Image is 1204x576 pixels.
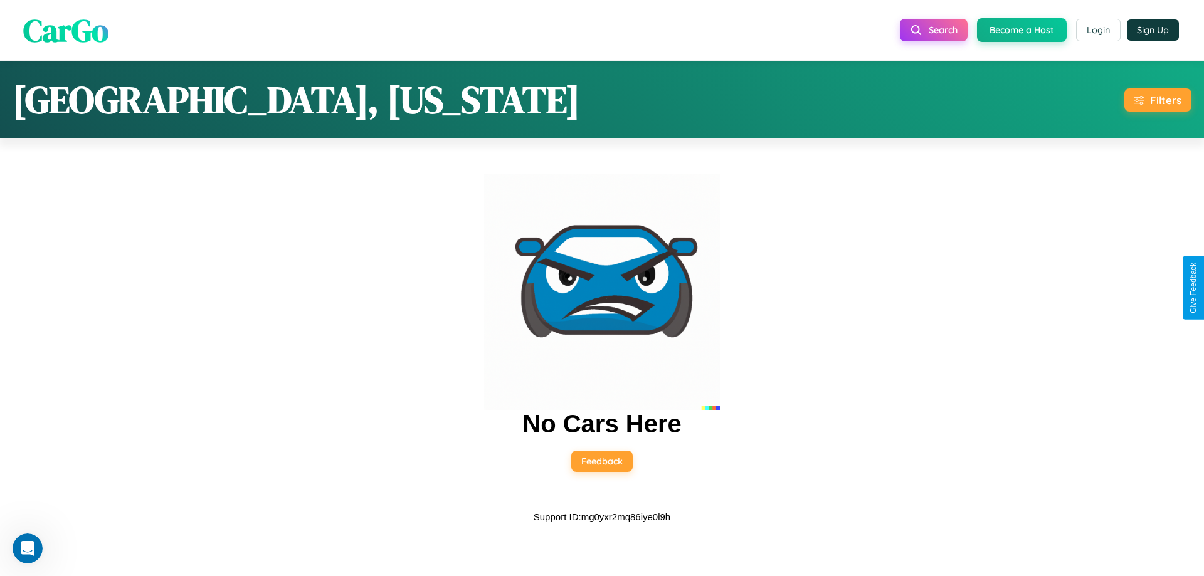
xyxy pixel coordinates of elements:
span: Search [929,24,958,36]
span: CarGo [23,8,108,51]
button: Sign Up [1127,19,1179,41]
iframe: Intercom live chat [13,533,43,563]
button: Become a Host [977,18,1067,42]
button: Filters [1124,88,1191,112]
h2: No Cars Here [522,410,681,438]
p: Support ID: mg0yxr2mq86iye0l9h [534,508,670,525]
h1: [GEOGRAPHIC_DATA], [US_STATE] [13,74,580,125]
button: Login [1076,19,1121,41]
img: car [484,174,720,410]
button: Search [900,19,968,41]
button: Feedback [571,451,633,472]
div: Give Feedback [1189,263,1198,313]
div: Filters [1150,93,1181,107]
